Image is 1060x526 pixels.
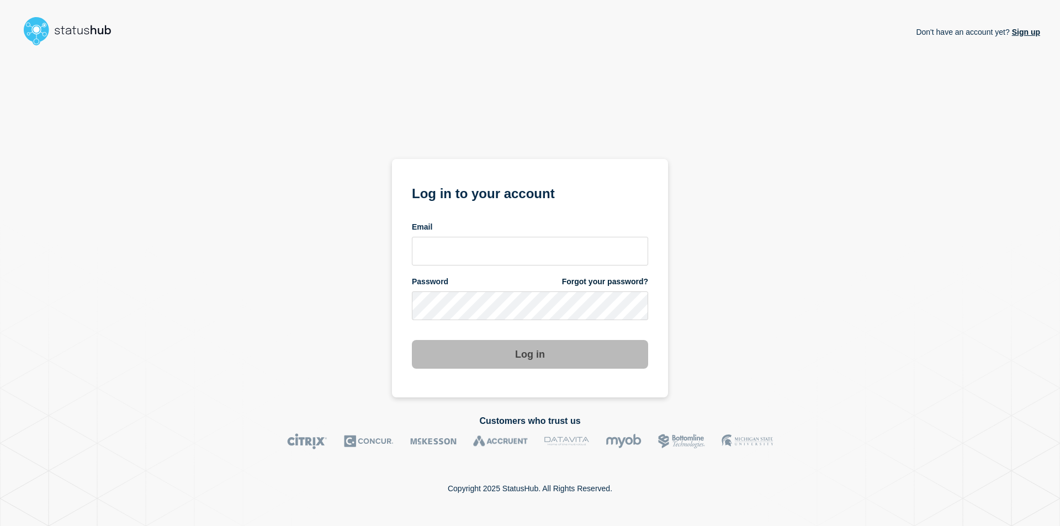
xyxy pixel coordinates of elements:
input: email input [412,237,648,265]
img: Bottomline logo [658,433,705,449]
img: Concur logo [344,433,394,449]
h2: Customers who trust us [20,416,1040,426]
img: McKesson logo [410,433,457,449]
a: Forgot your password? [562,277,648,287]
img: Accruent logo [473,433,528,449]
img: myob logo [606,433,642,449]
button: Log in [412,340,648,369]
input: password input [412,291,648,320]
a: Sign up [1010,28,1040,36]
span: Password [412,277,448,287]
p: Don't have an account yet? [916,19,1040,45]
h1: Log in to your account [412,182,648,203]
img: Citrix logo [287,433,327,449]
img: DataVita logo [544,433,589,449]
span: Email [412,222,432,232]
img: MSU logo [722,433,773,449]
p: Copyright 2025 StatusHub. All Rights Reserved. [448,484,612,493]
img: StatusHub logo [20,13,125,49]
